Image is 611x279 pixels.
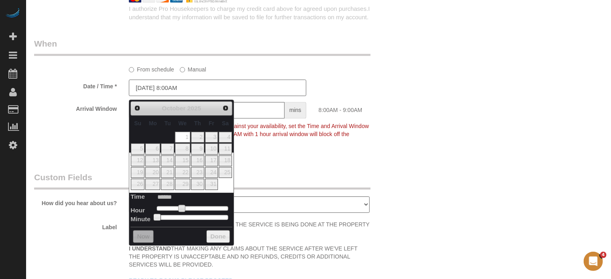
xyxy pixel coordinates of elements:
div: I authorize Pro Housekeepers to charge my credit card above for agreed upon purchases. [123,4,407,22]
dt: Minute [130,215,151,225]
a: 17 [205,155,218,166]
a: 10 [205,143,218,154]
a: 22 [175,167,190,178]
strong: I UNDERSTAND [129,245,171,252]
a: 6 [145,143,160,154]
a: 18 [219,155,232,166]
a: 19 [131,167,145,178]
a: 2 [191,132,204,143]
span: 2025 [187,105,201,112]
span: Monday [149,120,157,126]
label: Manual [180,63,206,73]
a: 26 [131,179,145,189]
span: Sunday [134,120,141,126]
label: Label [28,220,123,231]
label: From schedule [129,63,174,73]
a: 8 [175,143,190,154]
span: Tuesday [165,120,171,126]
div: 8:00AM - 9:00AM [312,102,407,114]
a: 9 [191,143,204,154]
legend: When [34,38,371,56]
a: 11 [219,143,232,154]
a: 1 [175,132,190,143]
a: 30 [191,179,204,189]
label: Date / Time * [28,79,123,90]
input: MM/DD/YYYY HH:MM [129,79,306,96]
span: Next [222,105,229,111]
button: Done [206,230,230,243]
a: 31 [205,179,218,189]
a: 4 [219,132,232,143]
span: Saturday [222,120,229,126]
a: Next [220,102,231,114]
input: Manual [180,67,185,72]
a: 14 [161,155,174,166]
label: Arrival Window [28,102,123,113]
a: 7 [161,143,174,154]
dt: Hour [130,206,145,216]
span: Thursday [194,120,201,126]
button: Now [133,230,153,243]
dt: Time [130,192,145,202]
a: 23 [191,167,204,178]
a: 28 [161,179,174,189]
a: 3 [205,132,218,143]
a: 5 [131,143,145,154]
span: To make this booking count against your availability, set the Time and Arrival Window to match a ... [129,123,369,145]
img: Automaid Logo [5,8,21,19]
a: 20 [145,167,160,178]
span: 4 [600,252,607,258]
a: 16 [191,155,204,166]
a: 15 [175,155,190,166]
label: How did you hear about us? [28,196,123,207]
a: 27 [145,179,160,189]
legend: Custom Fields [34,171,371,189]
iframe: Intercom live chat [584,252,603,271]
span: mins [285,102,307,118]
span: Friday [209,120,214,126]
a: 13 [145,155,160,166]
input: From schedule [129,67,134,72]
a: Prev [132,102,143,114]
a: 25 [219,167,232,178]
span: Wednesday [178,120,187,126]
a: 29 [175,179,190,189]
a: 21 [161,167,174,178]
a: 12 [131,155,145,166]
span: October [162,105,185,112]
span: Prev [134,105,141,111]
a: 24 [205,167,218,178]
